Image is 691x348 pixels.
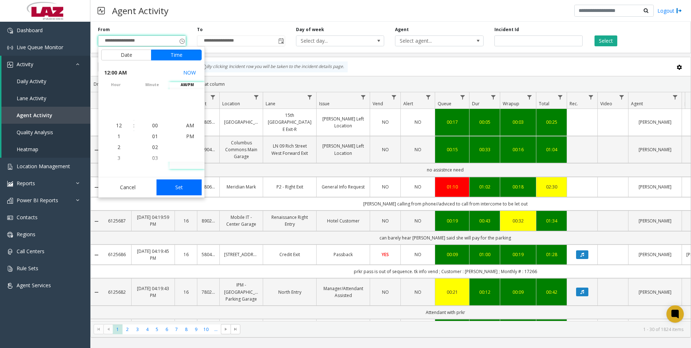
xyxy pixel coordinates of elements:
span: Page 4 [142,324,152,334]
a: [GEOGRAPHIC_DATA] [224,119,258,126]
button: Cancel [101,179,154,195]
div: 01:28 [541,251,562,258]
img: 'icon' [7,28,13,34]
a: Activity [1,56,90,73]
span: 01 [152,133,158,140]
a: 00:05 [474,119,495,126]
label: Agent [395,26,409,33]
a: Agent Activity [1,107,90,124]
span: PM [186,133,194,140]
a: 15th [GEOGRAPHIC_DATA] E Exit-R [267,112,312,133]
span: Page 6 [162,324,172,334]
a: North Entry [267,289,312,296]
span: Alert [403,101,413,107]
a: Passback [321,251,365,258]
a: 00:21 [439,289,465,296]
a: 00:18 [505,183,532,190]
a: 580413 [202,251,215,258]
a: [PERSON_NAME] Left Location [321,115,365,129]
img: 'icon' [7,164,13,170]
span: Agent Services [17,282,51,289]
a: Alert Filter Menu [424,92,433,102]
span: Wrapup [503,101,519,107]
span: Dashboard [17,27,43,34]
a: 780290 [202,289,215,296]
a: 6125687 [107,217,127,224]
span: NO [382,184,389,190]
a: 16 [179,251,193,258]
span: Go to the next page [221,324,231,334]
span: NO [382,119,389,125]
span: Page 9 [191,324,201,334]
span: 12:00 AM [104,68,127,78]
span: Go to the next page [223,326,229,332]
a: Mobile IT - Center Garage [224,214,258,228]
a: 00:17 [439,119,465,126]
a: 01:00 [474,251,495,258]
a: NO [405,119,430,126]
a: Manager/Attendant Assisted [321,285,365,299]
span: Agent [631,101,643,107]
span: Live Queue Monitor [17,44,63,51]
span: Select day... [296,36,366,46]
span: Go to the last page [231,324,240,334]
a: Dur Filter Menu [489,92,498,102]
a: NO [374,183,396,190]
div: 00:32 [505,217,532,224]
span: 2 [117,144,120,150]
img: 'icon' [7,266,13,272]
a: 00:42 [541,289,562,296]
a: NO [405,217,430,224]
a: [PERSON_NAME] [633,119,677,126]
a: 580619 [202,183,215,190]
span: 03 [152,154,158,161]
a: NO [374,119,396,126]
a: [DATE] 04:19:43 PM [136,285,170,299]
a: Collapse Details [91,147,102,153]
a: Logout [657,7,682,14]
a: 01:10 [439,183,465,190]
span: Page 2 [123,324,132,334]
a: Queue Filter Menu [458,92,468,102]
span: Page 11 [211,324,221,334]
div: 01:02 [474,183,495,190]
span: Lane Activity [17,95,46,102]
span: Heatmap [17,146,38,153]
a: Lane Filter Menu [305,92,315,102]
a: 00:43 [474,217,495,224]
a: 00:09 [505,289,532,296]
a: NO [405,289,430,296]
a: 00:19 [439,217,465,224]
span: Lane [266,101,275,107]
a: Quality Analysis [1,124,90,141]
button: Time tab [151,50,202,60]
span: Video [600,101,612,107]
div: : [133,122,134,129]
span: Quality Analysis [17,129,53,136]
span: Power BI Reports [17,197,58,204]
span: AM/PM [169,82,205,88]
span: NO [382,289,389,295]
img: 'icon' [7,283,13,289]
div: 00:25 [541,119,562,126]
a: Total Filter Menu [555,92,565,102]
label: Incident Id [494,26,519,33]
a: 01:34 [541,217,562,224]
span: 00 [152,122,158,129]
kendo-pager-info: 1 - 30 of 1824 items [245,326,683,332]
img: 'icon' [7,198,13,204]
a: 00:15 [439,146,465,153]
img: 'icon' [7,249,13,255]
span: Agent Activity [17,112,52,119]
a: 00:12 [474,289,495,296]
div: 00:16 [505,146,532,153]
div: Drag a column header and drop it here to group by that column [91,78,691,90]
span: Page 5 [152,324,162,334]
a: 00:19 [505,251,532,258]
span: YES [382,251,389,258]
span: AM [186,122,194,129]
